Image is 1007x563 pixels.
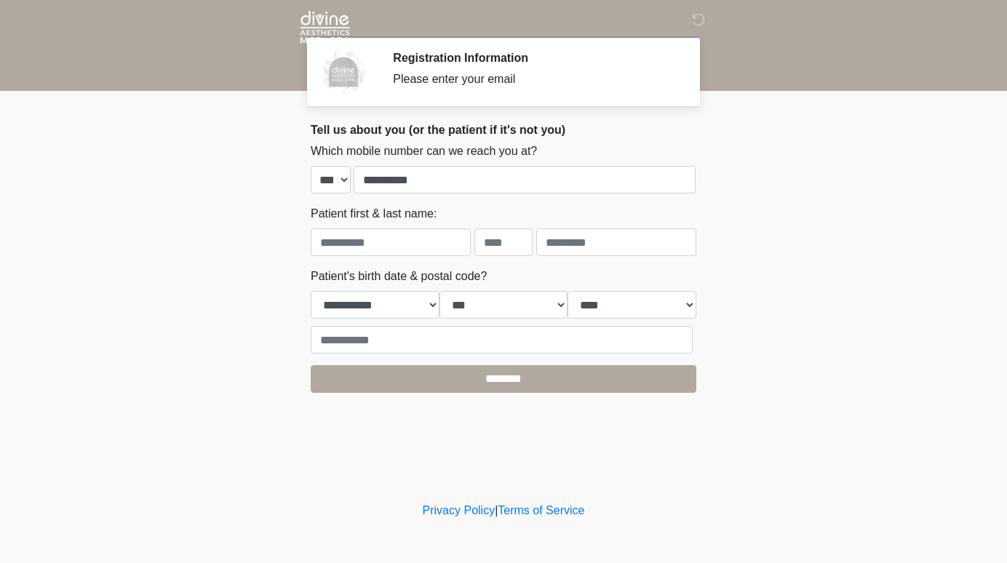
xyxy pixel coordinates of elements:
[322,51,365,95] img: Agent Avatar
[311,205,437,223] label: Patient first & last name:
[393,51,674,65] h2: Registration Information
[498,504,584,516] a: Terms of Service
[393,71,674,88] div: Please enter your email
[311,143,537,160] label: Which mobile number can we reach you at?
[495,504,498,516] a: |
[296,11,354,44] img: Divine Aesthetics Med Spa Logo
[311,268,487,285] label: Patient's birth date & postal code?
[423,504,495,516] a: Privacy Policy
[311,123,696,137] h2: Tell us about you (or the patient if it's not you)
